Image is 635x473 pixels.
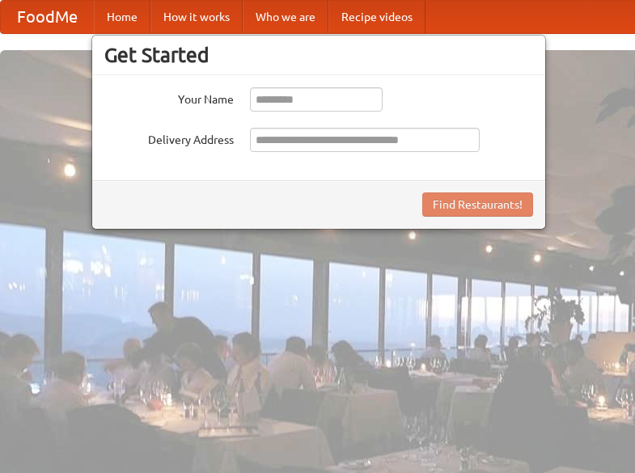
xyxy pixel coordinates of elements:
[104,87,234,108] label: Your Name
[94,1,150,33] a: Home
[150,1,243,33] a: How it works
[104,128,234,148] label: Delivery Address
[104,43,533,67] h3: Get Started
[1,1,94,33] a: FoodMe
[328,1,425,33] a: Recipe videos
[422,192,533,217] button: Find Restaurants!
[243,1,328,33] a: Who we are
